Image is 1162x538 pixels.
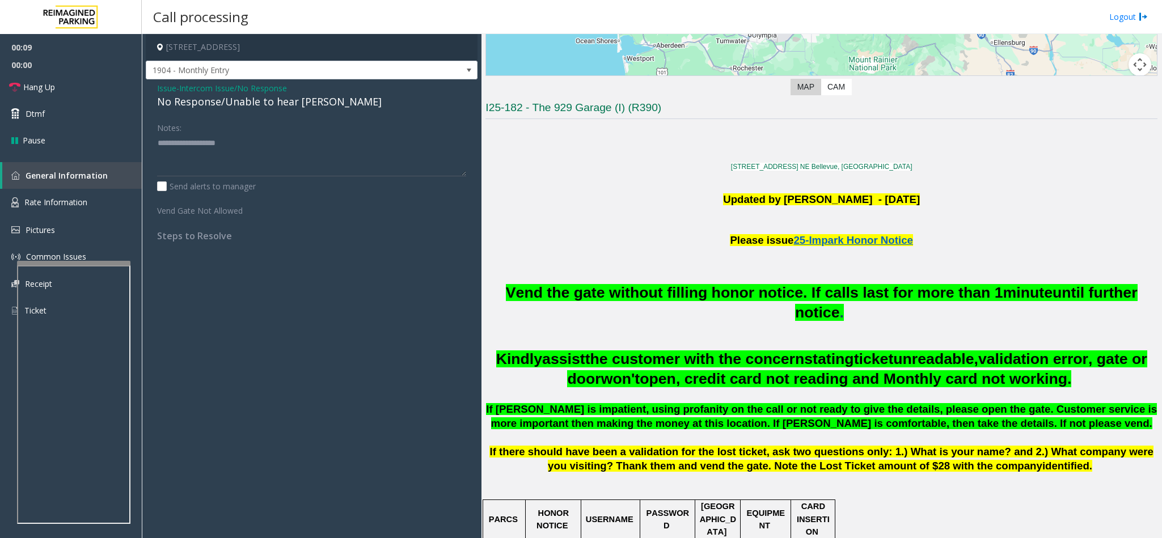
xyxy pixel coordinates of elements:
[793,228,912,247] a: 25-Impark Honor Notice
[1042,460,1089,472] span: identified
[797,502,830,536] span: CARD INSERTION
[586,515,633,524] span: USERNAME
[23,134,45,146] span: Pause
[795,284,1138,321] span: until further notice
[489,515,518,524] span: PARCS
[731,163,912,171] a: [STREET_ADDRESS] NE Bellevue, [GEOGRAPHIC_DATA]
[723,193,920,205] b: Updated by [PERSON_NAME] - [DATE]
[147,3,254,31] h3: Call processing
[1139,11,1148,23] img: logout
[26,170,108,181] span: General Information
[804,350,853,367] span: stating
[700,502,736,536] span: [GEOGRAPHIC_DATA]
[179,82,287,94] span: Intercom Issue/No Response
[157,94,466,109] div: No Response/Unable to hear [PERSON_NAME]
[730,234,793,246] span: Please issue
[1089,460,1092,472] span: .
[157,180,256,192] label: Send alerts to manager
[176,83,287,94] span: -
[157,231,466,242] h4: Steps to Resolve
[2,162,142,189] a: General Information
[486,403,1157,429] span: If [PERSON_NAME] is impatient, using profanity on the call or not ready to give the details, plea...
[893,350,978,367] span: unreadable,
[157,118,181,134] label: Notes:
[23,81,55,93] span: Hang Up
[154,201,285,217] label: Vend Gate Not Allowed
[146,61,411,79] span: 1904 - Monthly Entry
[26,224,55,235] span: Pictures
[536,509,571,530] span: HONOR NOTICE
[506,284,1003,301] span: Vend the gate without filling honor notice. If calls last for more than 1
[11,226,20,234] img: 'icon'
[747,509,785,530] span: EQUIPMENT
[1129,53,1151,76] button: Map camera controls
[11,252,20,261] img: 'icon'
[485,100,1157,119] h3: I25-182 - The 929 Garage (I) (R390)
[11,197,19,207] img: 'icon'
[11,280,19,287] img: 'icon'
[489,75,526,90] a: Open this area in Google Maps (opens a new window)
[157,82,176,94] span: Issue
[489,446,1153,472] span: If there should have been a validation for the lost ticket, ask two questions only: 1.) What is y...
[646,509,689,530] span: PASSWORD
[11,171,20,180] img: 'icon'
[1109,11,1148,23] a: Logout
[1003,284,1053,301] span: minute
[24,197,87,207] span: Rate Information
[793,234,912,246] span: 25-Impark Honor Notice
[585,350,805,367] span: the customer with the concern
[489,75,526,90] img: Google
[821,79,852,95] label: CAM
[840,304,844,321] span: .
[26,251,86,262] span: Common Issues
[496,350,542,367] span: Kindly
[601,370,640,387] span: won't
[146,34,478,61] h4: [STREET_ADDRESS]
[854,350,894,367] span: ticket
[11,306,19,316] img: 'icon'
[567,350,1147,387] span: validation error, gate or door
[542,350,585,367] span: assist
[640,370,1071,387] span: open, credit card not reading and Monthly card not working.
[26,108,45,120] span: Dtmf
[791,79,821,95] label: Map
